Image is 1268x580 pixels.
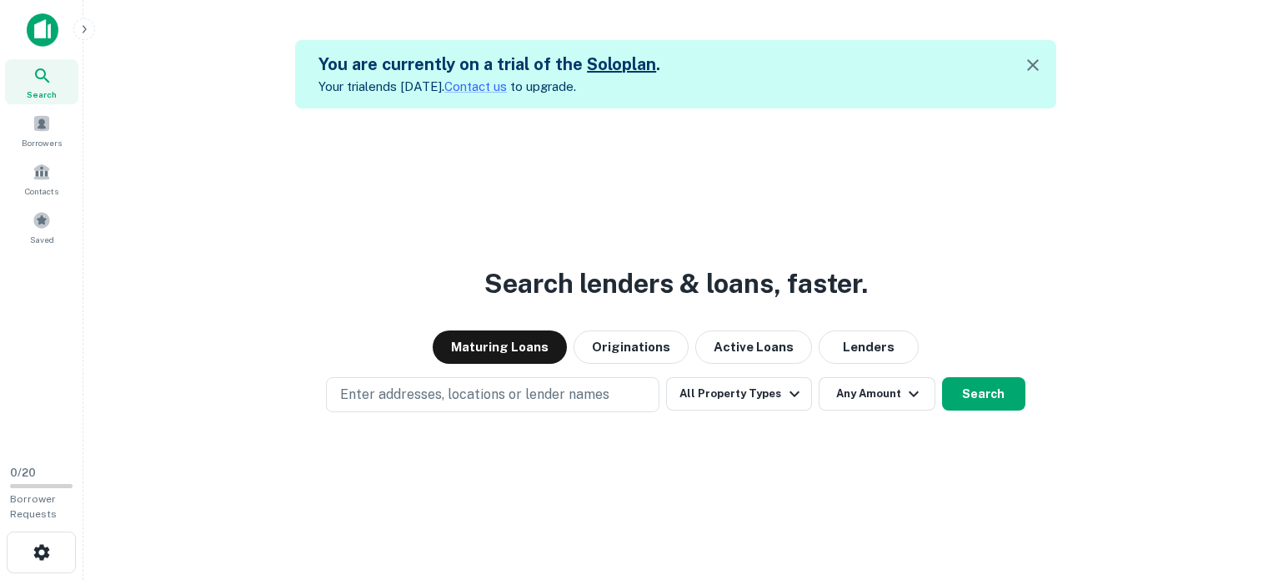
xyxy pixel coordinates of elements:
button: Maturing Loans [433,330,567,364]
button: Any Amount [819,377,935,411]
h5: You are currently on a trial of the . [318,52,660,77]
button: Search [942,377,1025,411]
img: capitalize-icon.png [27,13,58,47]
span: Borrowers [22,136,62,149]
a: Borrowers [5,108,78,153]
h3: Search lenders & loans, faster. [484,264,868,304]
a: Contacts [5,156,78,201]
p: Your trial ends [DATE]. to upgrade. [318,77,660,97]
span: Search [27,88,57,101]
iframe: Chat Widget [1185,446,1268,527]
button: Enter addresses, locations or lender names [326,377,659,412]
p: Enter addresses, locations or lender names [340,385,609,405]
button: Originations [574,330,689,364]
a: Search [5,59,78,104]
a: Soloplan [587,54,656,74]
button: Active Loans [695,330,812,364]
span: Borrower Requests [10,493,57,520]
span: Saved [30,233,54,246]
a: Saved [5,204,78,250]
button: Lenders [819,330,919,364]
button: All Property Types [666,377,811,411]
span: Contacts [25,184,58,198]
a: Contact us [444,79,507,93]
span: 0 / 20 [10,467,36,479]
